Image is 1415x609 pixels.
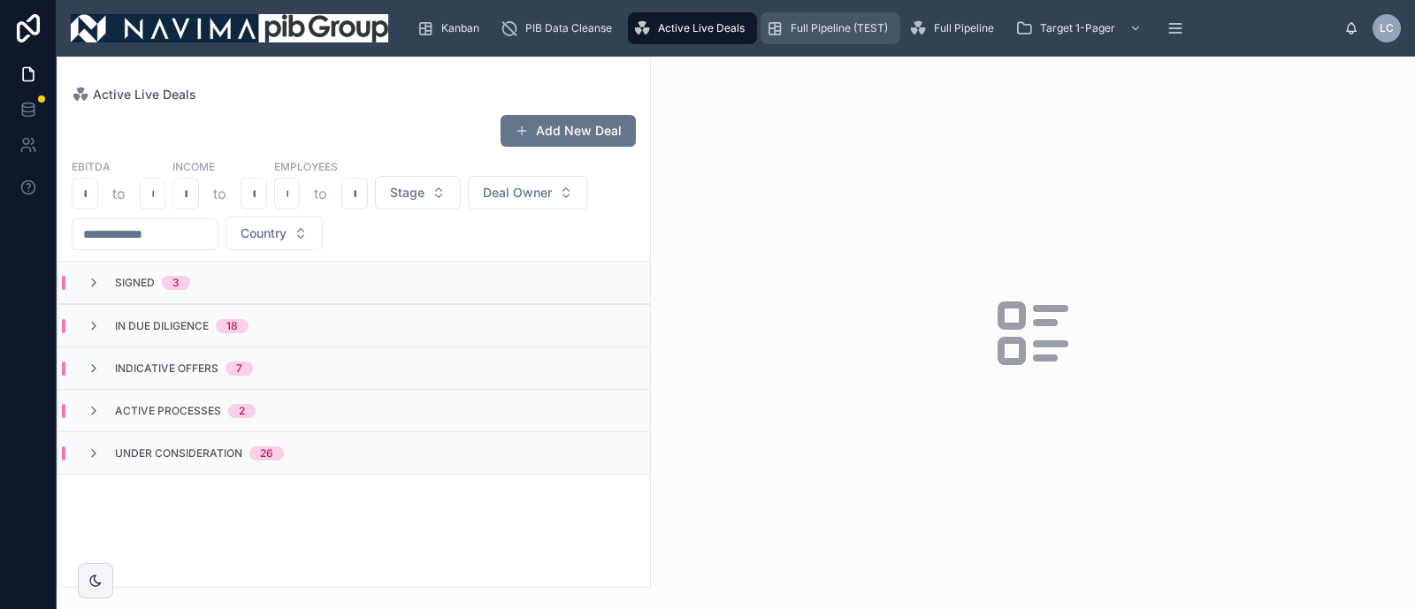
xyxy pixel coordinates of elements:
span: Deal Owner [483,184,552,202]
span: Signed [115,276,155,290]
span: PIB Data Cleanse [525,21,612,35]
img: App logo [71,14,388,42]
p: to [112,183,126,204]
span: LC [1380,21,1394,35]
div: 3 [172,276,180,290]
span: Active Live Deals [658,21,745,35]
a: Active Live Deals [628,12,757,44]
span: Full Pipeline [934,21,994,35]
a: Kanban [411,12,492,44]
div: scrollable content [402,9,1344,48]
button: Select Button [468,176,588,209]
a: Full Pipeline [904,12,1006,44]
span: Under Consideration [115,446,242,461]
button: Select Button [226,217,323,250]
span: Full Pipeline (TEST) [791,21,888,35]
a: Target 1-Pager [1010,12,1151,44]
p: to [213,183,226,204]
a: Active Live Deals [72,86,196,103]
span: Indicative Offers [115,362,218,376]
a: Full Pipeline (TEST) [761,12,900,44]
span: Stage [390,184,424,202]
div: 7 [236,362,242,376]
label: EBITDA [72,158,111,174]
span: Active Live Deals [93,86,196,103]
div: 18 [226,319,238,333]
span: Active Processes [115,404,221,418]
div: 2 [239,404,245,418]
label: Income [172,158,215,174]
button: Add New Deal [501,115,636,147]
span: Target 1-Pager [1040,21,1115,35]
a: PIB Data Cleanse [495,12,624,44]
div: 26 [260,446,273,461]
button: Select Button [375,176,461,209]
span: Country [241,225,287,242]
label: Employees [274,158,338,174]
span: Kanban [441,21,479,35]
p: to [314,183,327,204]
span: In Due Diligence [115,319,209,333]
